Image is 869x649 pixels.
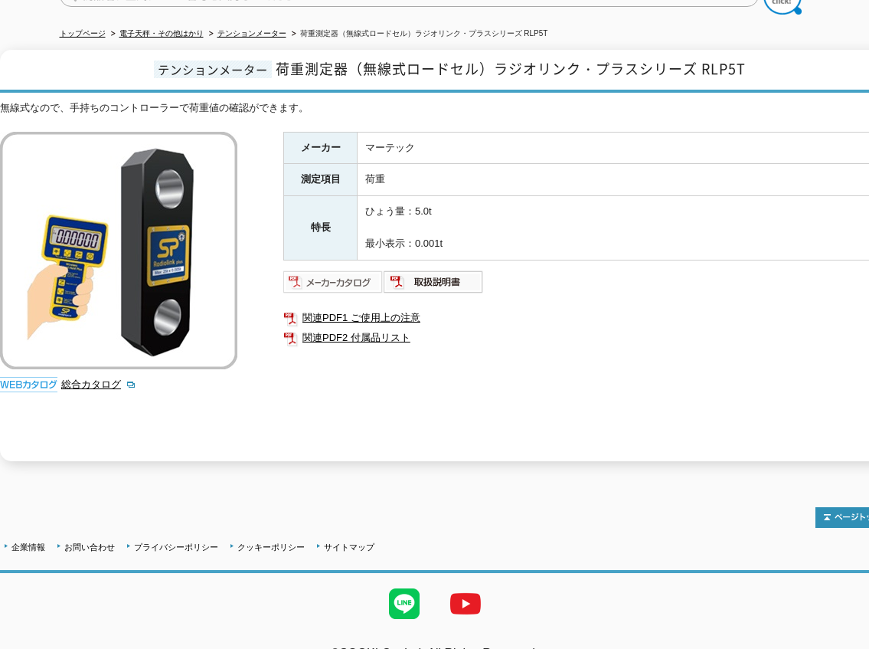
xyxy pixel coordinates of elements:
a: メーカーカタログ [283,280,384,291]
a: トップページ [60,29,106,38]
a: プライバシーポリシー [134,542,218,552]
a: お問い合わせ [64,542,115,552]
img: 取扱説明書 [384,270,484,294]
a: 電子天秤・その他はかり [119,29,204,38]
img: LINE [374,573,435,634]
img: YouTube [435,573,496,634]
a: クッキーポリシー [237,542,305,552]
th: 特長 [284,196,358,260]
a: 総合カタログ [61,379,136,390]
span: テンションメーター [154,61,272,78]
th: メーカー [284,132,358,164]
a: テンションメーター [217,29,286,38]
span: 荷重測定器（無線式ロードセル）ラジオリンク・プラスシリーズ RLP5T [276,58,746,79]
img: メーカーカタログ [283,270,384,294]
a: 企業情報 [11,542,45,552]
a: サイトマップ [324,542,374,552]
a: 取扱説明書 [384,280,484,291]
th: 測定項目 [284,164,358,196]
li: 荷重測定器（無線式ロードセル）ラジオリンク・プラスシリーズ RLP5T [289,26,548,42]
